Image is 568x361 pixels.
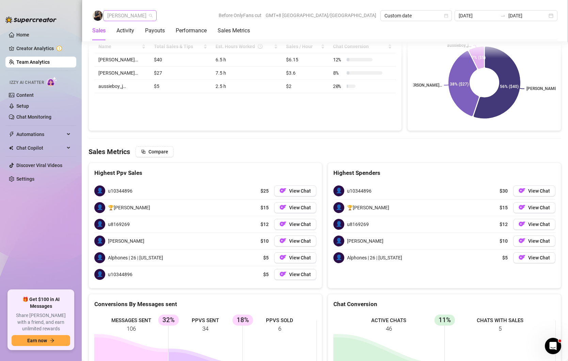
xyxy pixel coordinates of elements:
[136,146,174,157] button: Compare
[347,237,383,245] span: [PERSON_NAME]
[513,236,555,246] button: OFView Chat
[94,40,150,53] th: Name
[500,13,506,18] span: swap-right
[333,219,344,230] span: 👤
[94,185,105,196] span: 👤
[94,53,150,66] td: [PERSON_NAME]…
[384,11,448,21] span: Custom date
[148,149,168,154] span: Compare
[16,163,62,168] a: Discover Viral Videos
[280,237,286,244] img: OF
[16,129,65,140] span: Automations
[333,300,555,309] div: Chat Conversion
[513,219,555,230] button: OFView Chat
[94,252,105,263] span: 👤
[176,27,207,35] div: Performance
[333,236,344,246] span: 👤
[280,187,286,194] img: OF
[261,237,269,245] span: $10
[93,11,103,21] img: Sean Carino
[459,12,498,19] input: Start date
[107,11,153,21] span: Sean Carino
[94,66,150,80] td: [PERSON_NAME]…
[150,40,211,53] th: Total Sales & Tips
[94,269,105,280] span: 👤
[519,187,525,194] img: OF
[500,13,506,18] span: to
[216,43,273,50] div: Est. Hours Worked
[282,53,329,66] td: $6.15
[27,338,47,343] span: Earn now
[211,80,282,93] td: 2.5 h
[519,237,525,244] img: OF
[261,204,269,211] span: $15
[444,14,448,18] span: calendar
[16,142,65,153] span: Chat Copilot
[333,82,344,90] span: 20 %
[266,10,376,20] span: GMT+8 [GEOGRAPHIC_DATA]/[GEOGRAPHIC_DATA]
[513,185,555,196] button: OFView Chat
[94,236,105,246] span: 👤
[282,80,329,93] td: $2
[513,252,555,263] a: OFView Chat
[211,66,282,80] td: 7.5 h
[347,187,372,195] span: u10344896
[258,43,263,50] span: question-circle
[513,202,555,213] button: OFView Chat
[218,27,250,35] div: Sales Metrics
[274,202,316,213] a: OFView Chat
[108,204,150,211] span: 🏆[PERSON_NAME]
[150,66,211,80] td: $27
[89,147,130,156] h4: Sales Metrics
[286,43,319,50] span: Sales / Hour
[274,185,316,196] a: OFView Chat
[5,16,57,23] img: logo-BBDzfeDw.svg
[274,269,316,280] button: OFView Chat
[329,40,396,53] th: Chat Conversion
[500,237,508,245] span: $10
[447,43,471,48] text: aussieboy_j…
[261,187,269,195] span: $25
[526,86,561,91] text: [PERSON_NAME]…
[333,43,386,50] span: Chat Conversion
[280,221,286,227] img: OF
[274,219,316,230] a: OFView Chat
[108,221,130,228] span: u8169269
[9,132,14,137] span: thunderbolt
[98,43,140,50] span: Name
[10,79,44,86] span: Izzy AI Chatter
[261,221,269,228] span: $12
[289,238,311,244] span: View Chat
[94,202,105,213] span: 👤
[12,312,70,332] span: Share [PERSON_NAME] with a friend, and earn unlimited rewards
[289,272,311,277] span: View Chat
[47,77,57,87] img: AI Chatter
[280,254,286,261] img: OF
[347,204,389,211] span: 🏆[PERSON_NAME]
[500,221,508,228] span: $12
[528,255,550,260] span: View Chat
[16,176,34,182] a: Settings
[333,252,344,263] span: 👤
[528,222,550,227] span: View Chat
[274,236,316,246] a: OFView Chat
[12,335,70,346] button: Earn nowarrow-right
[16,114,51,120] a: Chat Monitoring
[500,187,508,195] span: $30
[141,149,146,154] span: block
[519,221,525,227] img: OF
[94,219,105,230] span: 👤
[289,188,311,194] span: View Chat
[16,103,29,109] a: Setup
[528,205,550,210] span: View Chat
[16,59,50,65] a: Team Analytics
[94,300,316,309] div: Conversions By Messages sent
[289,222,311,227] span: View Chat
[108,254,163,261] span: Alphones | 26 | [US_STATE]
[508,12,547,19] input: End date
[502,254,508,261] span: $5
